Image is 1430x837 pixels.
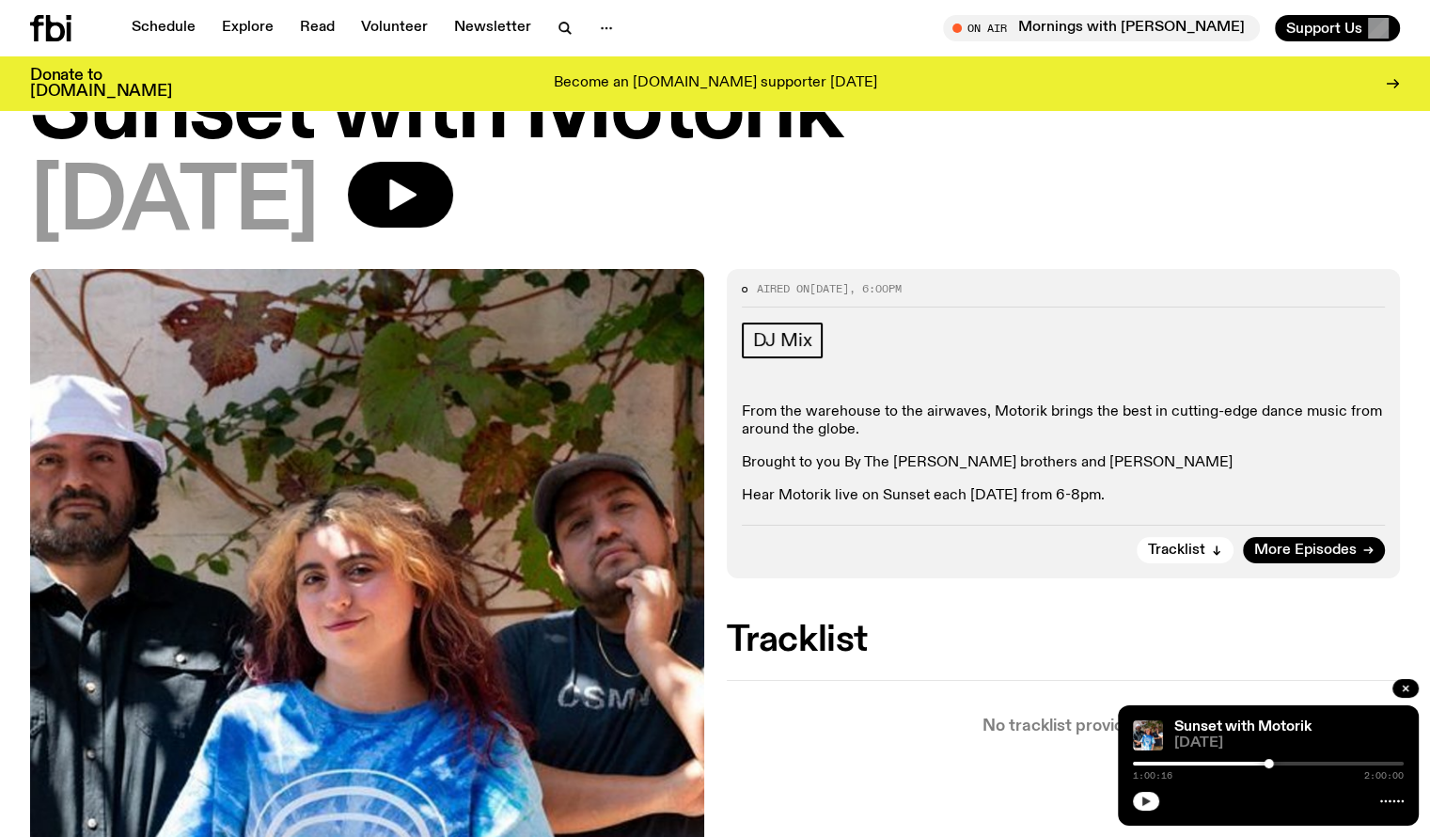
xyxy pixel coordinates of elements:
span: DJ Mix [753,330,812,351]
span: [DATE] [30,162,318,246]
span: More Episodes [1254,544,1357,558]
a: Sunset with Motorik [1174,719,1312,734]
span: [DATE] [809,281,849,296]
span: , 6:00pm [849,281,902,296]
span: Tracklist [1148,544,1205,558]
span: Support Us [1286,20,1362,37]
img: Andrew, Reenie, and Pat stand in a row, smiling at the camera, in dappled light with a vine leafe... [1133,720,1163,750]
p: Brought to you By The [PERSON_NAME] brothers and [PERSON_NAME] [742,454,1386,472]
a: Volunteer [350,15,439,41]
span: [DATE] [1174,736,1404,750]
p: Become an [DOMAIN_NAME] supporter [DATE] [554,75,877,92]
span: Aired on [757,281,809,296]
p: Hear Motorik live on Sunset each [DATE] from 6-8pm. [742,487,1386,505]
a: Explore [211,15,285,41]
p: No tracklist provided [727,719,1401,734]
span: 2:00:00 [1364,771,1404,781]
a: Schedule [120,15,207,41]
button: On AirMornings with [PERSON_NAME] [943,15,1260,41]
p: From the warehouse to the airwaves, Motorik brings the best in cutting-edge dance music from arou... [742,403,1386,439]
h2: Tracklist [727,624,1401,657]
a: More Episodes [1243,537,1385,563]
a: DJ Mix [742,323,824,358]
a: Newsletter [443,15,542,41]
span: 1:00:16 [1133,771,1172,781]
a: Read [289,15,346,41]
button: Support Us [1275,15,1400,41]
h3: Donate to [DOMAIN_NAME] [30,68,172,100]
h1: Sunset with Motorik [30,70,1400,154]
button: Tracklist [1137,537,1234,563]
